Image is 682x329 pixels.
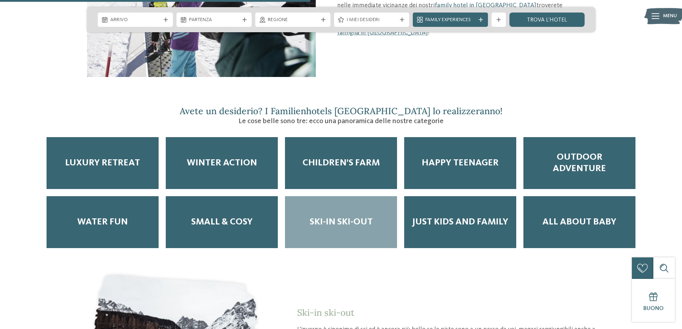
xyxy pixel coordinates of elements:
span: Outdoor adventure [531,152,628,174]
span: Luxury Retreat [65,158,140,169]
span: Arrivo [110,16,160,24]
span: Happy teenager [422,158,499,169]
span: Le cose belle sono tre: ecco una panoramica delle nostre categorie [238,118,444,125]
span: Avete un desiderio? I Familienhotels [GEOGRAPHIC_DATA] lo realizzeranno! [180,105,503,117]
span: Partenza [189,16,239,24]
span: Buono [643,306,664,311]
a: Buono [632,279,675,322]
a: vacanza in famiglia in [GEOGRAPHIC_DATA] [337,20,577,36]
span: Just kids and family [412,217,508,228]
span: Children’s Farm [303,158,380,169]
span: I miei desideri [347,16,397,24]
span: All about baby [542,217,616,228]
span: Ski-in ski-out [310,217,373,228]
a: family hotel in [GEOGRAPHIC_DATA] [435,2,536,9]
span: Water Fun [77,217,128,228]
span: Winter Action [187,158,257,169]
span: Small & Cosy [191,217,253,228]
span: Family Experiences [425,16,475,24]
span: Regione [268,16,318,24]
a: trova l’hotel [509,13,585,27]
span: Ski-in ski-out [297,307,354,318]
